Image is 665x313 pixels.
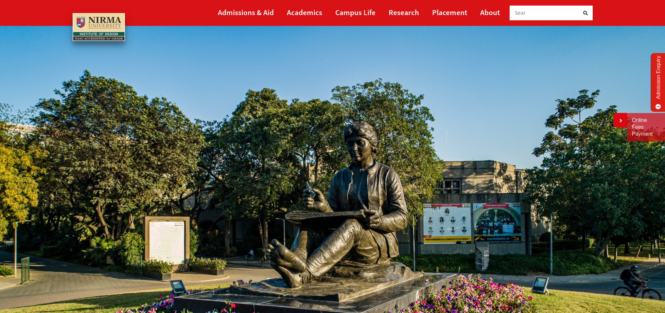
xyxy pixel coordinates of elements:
a: About [480,5,500,20]
a: Research [389,5,419,20]
a: Campus Life [335,5,376,20]
a: Placement [432,5,467,20]
span: Sear [515,9,526,16]
img: main_logo [73,13,125,41]
a: Online Fees Payment [632,117,660,137]
a: Admissions & Aid [218,5,274,20]
a: Academics [287,5,322,20]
